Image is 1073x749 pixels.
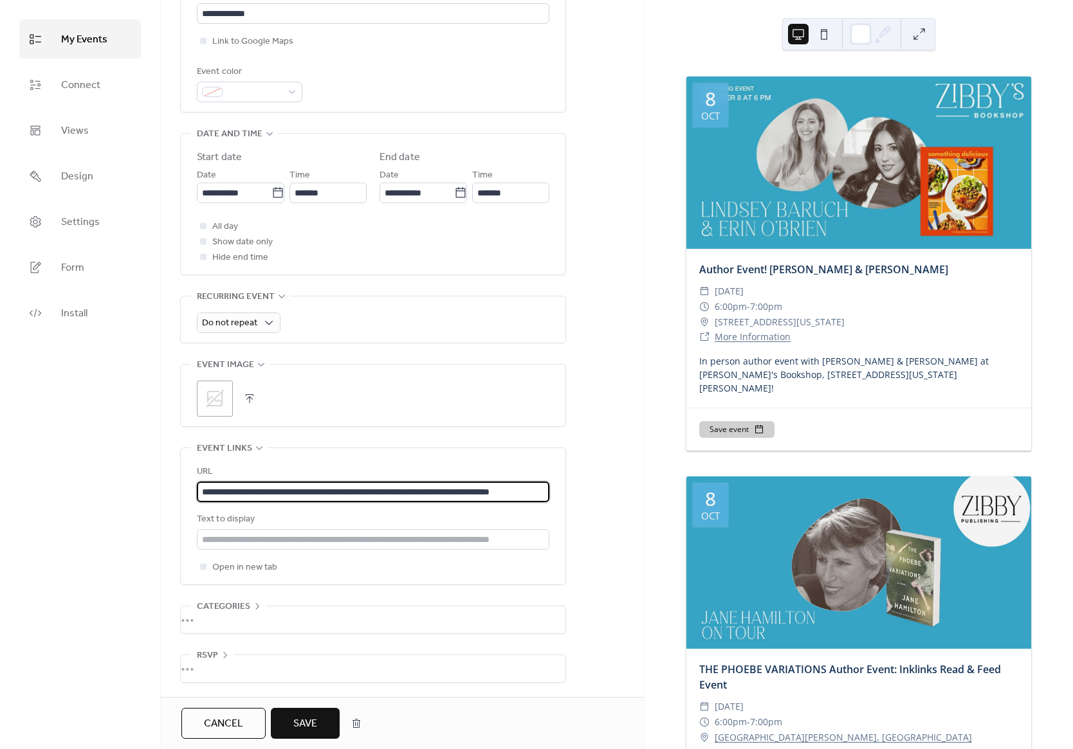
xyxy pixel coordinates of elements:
span: [STREET_ADDRESS][US_STATE] [715,314,845,330]
span: 6:00pm [715,299,747,314]
div: ​ [699,314,710,330]
span: Hide end time [212,250,268,266]
span: Do not repeat [202,314,257,332]
span: Time [472,168,493,183]
button: Cancel [181,708,266,739]
div: 8 [705,89,716,109]
a: Install [19,293,141,332]
div: ••• [181,655,565,682]
span: My Events [61,30,107,50]
span: Time [289,168,310,183]
span: - [747,714,750,730]
div: End date [380,150,420,165]
div: ​ [699,714,710,730]
span: Event image [197,357,254,373]
div: Oct [701,111,720,121]
span: - [747,299,750,314]
div: ​ [699,299,710,314]
span: Connect [61,75,100,95]
button: Save event [699,421,775,438]
span: Event links [197,441,252,456]
div: ​ [699,730,710,745]
span: Save [293,716,317,732]
span: Date [380,168,399,183]
span: 6:00pm [715,714,747,730]
a: Views [19,111,141,150]
a: Author Event! [PERSON_NAME] & [PERSON_NAME] [699,262,948,276]
span: Settings [61,212,100,232]
span: Recurring event [197,289,275,305]
div: ••• [181,606,565,633]
a: Settings [19,202,141,241]
span: Design [61,167,93,186]
div: ​ [699,699,710,714]
a: Form [19,248,141,287]
span: Date and time [197,127,262,142]
div: Event color [197,64,300,80]
span: [DATE] [715,284,744,299]
span: Date [197,168,216,183]
span: 7:00pm [750,714,782,730]
a: Design [19,156,141,195]
div: ; [197,381,233,417]
div: Text to display [197,512,547,527]
div: ​ [699,284,710,299]
a: More Information [715,330,791,343]
span: Link to Google Maps [212,34,293,50]
div: In person author event with [PERSON_NAME] & [PERSON_NAME] at [PERSON_NAME]'s Bookshop, [STREET_AD... [686,354,1031,395]
div: Oct [701,511,720,521]
span: Views [61,121,89,141]
div: Start date [197,150,242,165]
span: Cancel [204,716,243,732]
a: [GEOGRAPHIC_DATA][PERSON_NAME], [GEOGRAPHIC_DATA] [715,730,972,745]
span: Show date only [212,235,273,250]
span: Open in new tab [212,560,277,575]
div: ​ [699,329,710,345]
span: Install [61,303,87,323]
button: Save [271,708,340,739]
span: Categories [197,599,250,615]
div: URL [197,464,547,480]
a: My Events [19,19,141,59]
div: 8 [705,489,716,509]
span: All day [212,219,238,235]
span: 7:00pm [750,299,782,314]
span: Form [61,258,84,278]
a: Connect [19,65,141,104]
span: RSVP [197,648,218,663]
span: [DATE] [715,699,744,714]
div: THE PHOEBE VARIATIONS Author Event: Inklinks Read & Feed Event [686,662,1031,692]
